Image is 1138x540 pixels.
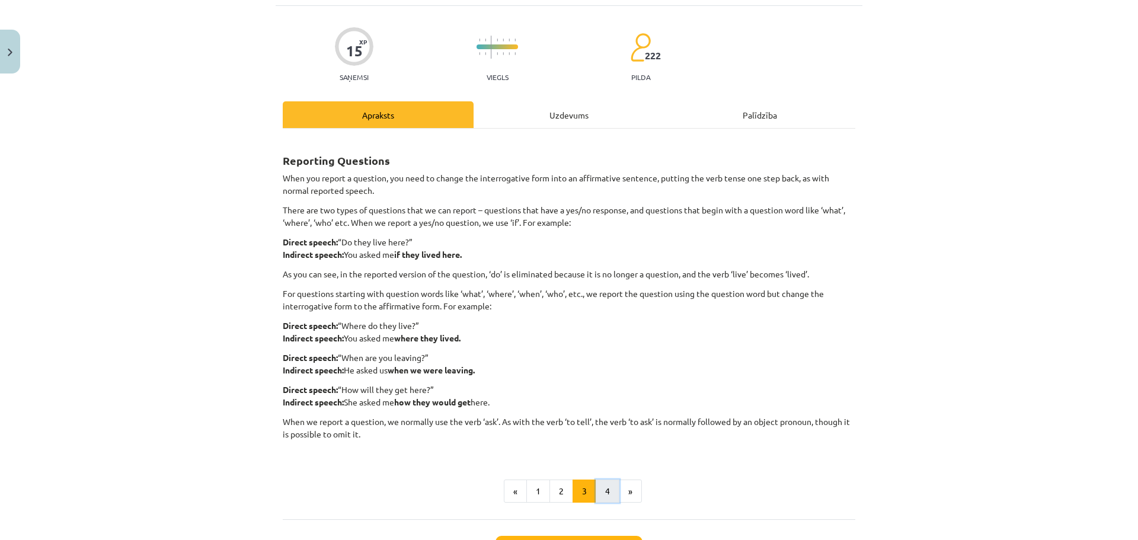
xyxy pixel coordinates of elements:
[487,73,509,81] p: Viegls
[514,39,516,41] img: icon-short-line-57e1e144782c952c97e751825c79c345078a6d821885a25fce030b3d8c18986b.svg
[335,73,373,81] p: Saņemsi
[283,352,855,376] p: “When are you leaving?” He asked us
[497,39,498,41] img: icon-short-line-57e1e144782c952c97e751825c79c345078a6d821885a25fce030b3d8c18986b.svg
[509,52,510,55] img: icon-short-line-57e1e144782c952c97e751825c79c345078a6d821885a25fce030b3d8c18986b.svg
[283,236,855,261] p: “Do they live here?” You asked me
[283,384,855,408] p: “How will they get here?” She asked me here.
[394,249,462,260] strong: if they lived here.
[283,287,855,312] p: For questions starting with question words like ‘what’, ‘where’, ‘when’, ‘who’, etc., we report t...
[8,49,12,56] img: icon-close-lesson-0947bae3869378f0d4975bcd49f059093ad1ed9edebbc8119c70593378902aed.svg
[283,365,344,375] strong: Indirect speech:
[526,480,550,503] button: 1
[283,237,338,247] strong: Direct speech:
[283,320,338,331] strong: Direct speech:
[283,268,855,280] p: As you can see, in the reported version of the question, ‘do’ is eliminated because it is no long...
[514,52,516,55] img: icon-short-line-57e1e144782c952c97e751825c79c345078a6d821885a25fce030b3d8c18986b.svg
[630,33,651,62] img: students-c634bb4e5e11cddfef0936a35e636f08e4e9abd3cc4e673bd6f9a4125e45ecb1.svg
[283,480,855,503] nav: Page navigation example
[504,480,527,503] button: «
[645,50,661,61] span: 222
[497,52,498,55] img: icon-short-line-57e1e144782c952c97e751825c79c345078a6d821885a25fce030b3d8c18986b.svg
[485,39,486,41] img: icon-short-line-57e1e144782c952c97e751825c79c345078a6d821885a25fce030b3d8c18986b.svg
[664,101,855,128] div: Palīdzība
[485,52,486,55] img: icon-short-line-57e1e144782c952c97e751825c79c345078a6d821885a25fce030b3d8c18986b.svg
[283,397,344,407] strong: Indirect speech:
[388,365,475,375] strong: when we were leaving.
[491,36,492,59] img: icon-long-line-d9ea69661e0d244f92f715978eff75569469978d946b2353a9bb055b3ed8787d.svg
[283,352,338,363] strong: Direct speech:
[283,384,338,395] strong: Direct speech:
[503,39,504,41] img: icon-short-line-57e1e144782c952c97e751825c79c345078a6d821885a25fce030b3d8c18986b.svg
[283,101,474,128] div: Apraksts
[549,480,573,503] button: 2
[283,154,390,167] strong: Reporting Questions
[479,39,480,41] img: icon-short-line-57e1e144782c952c97e751825c79c345078a6d821885a25fce030b3d8c18986b.svg
[283,416,855,453] p: When we report a question, we normally use the verb ‘ask’. As with the verb ‘to tell’, the verb ‘...
[503,52,504,55] img: icon-short-line-57e1e144782c952c97e751825c79c345078a6d821885a25fce030b3d8c18986b.svg
[619,480,642,503] button: »
[573,480,596,503] button: 3
[509,39,510,41] img: icon-short-line-57e1e144782c952c97e751825c79c345078a6d821885a25fce030b3d8c18986b.svg
[631,73,650,81] p: pilda
[283,204,855,229] p: There are two types of questions that we can report – questions that have a yes/no response, and ...
[359,39,367,45] span: XP
[346,43,363,59] div: 15
[283,249,344,260] strong: Indirect speech:
[479,52,480,55] img: icon-short-line-57e1e144782c952c97e751825c79c345078a6d821885a25fce030b3d8c18986b.svg
[596,480,619,503] button: 4
[283,319,855,344] p: “Where do they live?” You asked me
[394,333,461,343] strong: where they lived.
[283,333,344,343] strong: Indirect speech:
[394,397,471,407] strong: how they would get
[283,172,855,197] p: When you report a question, you need to change the interrogative form into an affirmative sentenc...
[474,101,664,128] div: Uzdevums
